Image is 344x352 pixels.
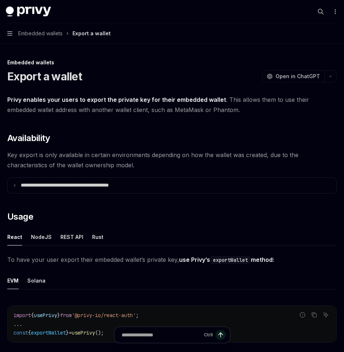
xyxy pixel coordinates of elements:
[7,228,22,245] div: React
[7,70,82,83] h1: Export a wallet
[122,327,201,343] input: Ask a question...
[7,211,33,223] span: Usage
[7,150,337,170] span: Key export is only available in certain environments depending on how the wallet was created, due...
[13,321,22,327] span: ...
[13,312,31,319] span: import
[7,132,50,144] span: Availability
[7,272,19,289] div: EVM
[92,228,103,245] div: Rust
[216,330,226,340] button: Send message
[34,312,57,319] span: usePrivy
[331,7,338,17] button: More actions
[262,70,324,83] button: Open in ChatGPT
[60,312,72,319] span: from
[7,95,337,115] span: . This allows them to use their embedded wallet address with another wallet client, such as MetaM...
[315,6,327,17] button: Open search
[179,256,274,263] strong: use Privy’s method:
[210,256,251,264] code: exportWallet
[276,73,320,80] span: Open in ChatGPT
[309,310,319,320] button: Copy the contents from the code block
[72,29,111,38] div: Export a wallet
[136,312,139,319] span: ;
[72,312,136,319] span: '@privy-io/react-auth'
[31,228,52,245] div: NodeJS
[298,310,307,320] button: Report incorrect code
[18,29,63,38] span: Embedded wallets
[7,255,337,265] span: To have your user export their embedded wallet’s private key,
[7,59,337,66] div: Embedded wallets
[60,228,83,245] div: REST API
[6,7,51,17] img: dark logo
[31,312,34,319] span: {
[7,96,226,103] strong: Privy enables your users to export the private key for their embedded wallet
[27,272,46,289] div: Solana
[57,312,60,319] span: }
[321,310,331,320] button: Ask AI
